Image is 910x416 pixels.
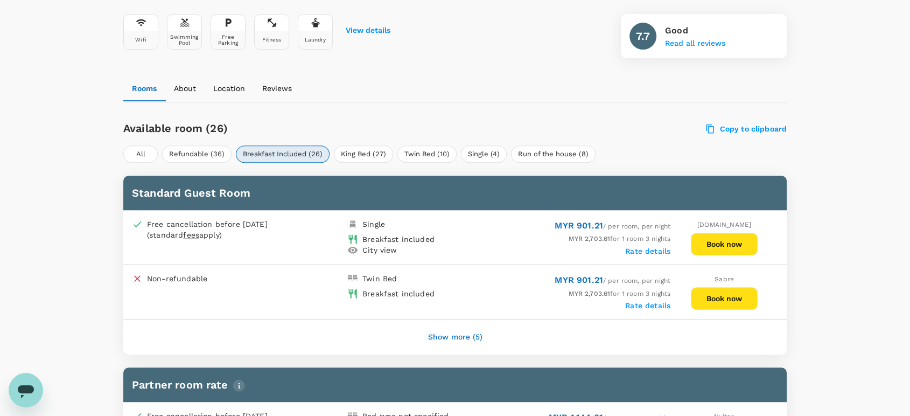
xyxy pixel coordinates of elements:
[625,247,670,255] label: Rate details
[569,290,610,297] span: MYR 2,703.61
[555,220,603,231] span: MYR 901.21
[147,219,292,240] div: Free cancellation before [DATE] (standard apply)
[555,223,670,230] span: / per room, per night
[706,124,787,134] label: Copy to clipboard
[461,145,507,163] button: Single (4)
[213,83,245,94] p: Location
[362,234,435,245] div: Breakfast included
[555,277,670,285] span: / per room, per night
[170,34,199,46] div: Swimming Pool
[347,273,358,284] img: double-bed-icon
[346,26,390,35] button: View details
[123,145,158,163] button: All
[174,83,196,94] p: About
[511,145,596,163] button: Run of the house (8)
[569,290,670,297] span: for 1 room 3 nights
[625,301,670,310] label: Rate details
[636,27,650,45] h6: 7.7
[697,221,751,228] span: [DOMAIN_NAME]
[362,273,397,284] div: Twin Bed
[569,235,670,242] span: for 1 room 3 nights
[362,219,385,230] div: Single
[691,287,758,310] button: Book now
[397,145,457,163] button: Twin Bed (10)
[123,120,508,137] h6: Available room (26)
[715,275,734,283] span: Sabre
[213,34,243,46] div: Free Parking
[362,288,435,299] div: Breakfast included
[665,39,725,48] button: Read all reviews
[262,37,281,43] div: Fitness
[569,235,610,242] span: MYR 2,703.61
[135,37,146,43] div: Wifi
[183,231,199,239] span: fees
[334,145,393,163] button: King Bed (27)
[132,184,778,202] h6: Standard Guest Room
[9,373,43,407] iframe: Button to launch messaging window
[132,83,157,94] p: Rooms
[413,324,498,350] button: Show more (5)
[147,273,207,284] p: Non-refundable
[132,376,778,393] h6: Partner room rate
[162,145,232,163] button: Refundable (36)
[304,37,326,43] div: Laundry
[665,24,725,37] p: Good
[236,145,330,163] button: Breakfast Included (26)
[233,379,245,392] img: info-tooltip-icon
[555,275,603,285] span: MYR 901.21
[347,219,358,230] img: single-bed-icon
[262,83,292,94] p: Reviews
[362,245,397,255] div: City view
[691,233,758,255] button: Book now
